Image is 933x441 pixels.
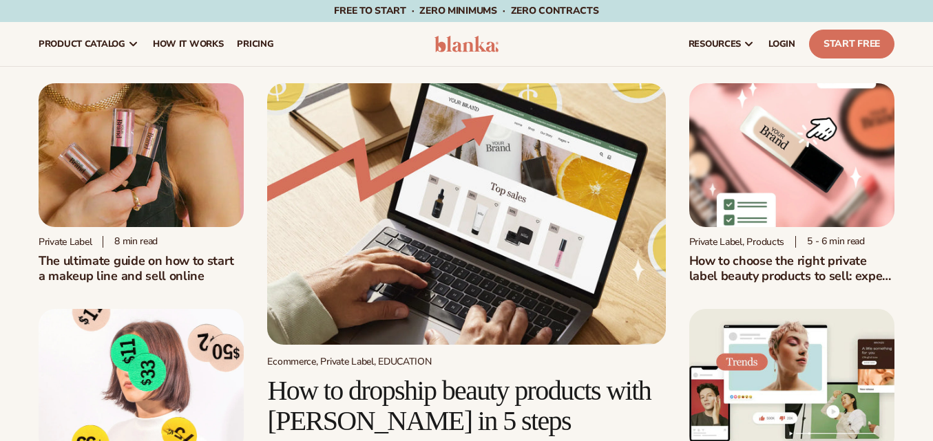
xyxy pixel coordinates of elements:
div: Private Label, Products [689,236,785,248]
img: logo [434,36,499,52]
a: pricing [230,22,280,66]
h2: How to dropship beauty products with [PERSON_NAME] in 5 steps [267,376,665,436]
a: Person holding branded make up with a solid pink background Private label 8 min readThe ultimate ... [39,83,244,283]
div: 8 min read [103,236,158,248]
h1: The ultimate guide on how to start a makeup line and sell online [39,253,244,283]
span: pricing [237,39,273,50]
span: How It Works [153,39,224,50]
div: 5 - 6 min read [795,236,865,248]
div: Private label [39,236,92,248]
span: LOGIN [768,39,795,50]
a: Start Free [809,30,894,58]
a: Private Label Beauty Products Click Private Label, Products 5 - 6 min readHow to choose the right... [689,83,894,283]
img: Private Label Beauty Products Click [689,83,894,227]
a: product catalog [32,22,146,66]
h2: How to choose the right private label beauty products to sell: expert advice [689,253,894,283]
img: Person holding branded make up with a solid pink background [39,83,244,227]
div: Ecommerce, Private Label, EDUCATION [267,356,665,367]
span: Free to start · ZERO minimums · ZERO contracts [334,4,598,17]
a: LOGIN [762,22,802,66]
span: product catalog [39,39,125,50]
img: Growing money with ecommerce [267,83,665,345]
a: resources [682,22,762,66]
span: resources [689,39,741,50]
a: How It Works [146,22,231,66]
